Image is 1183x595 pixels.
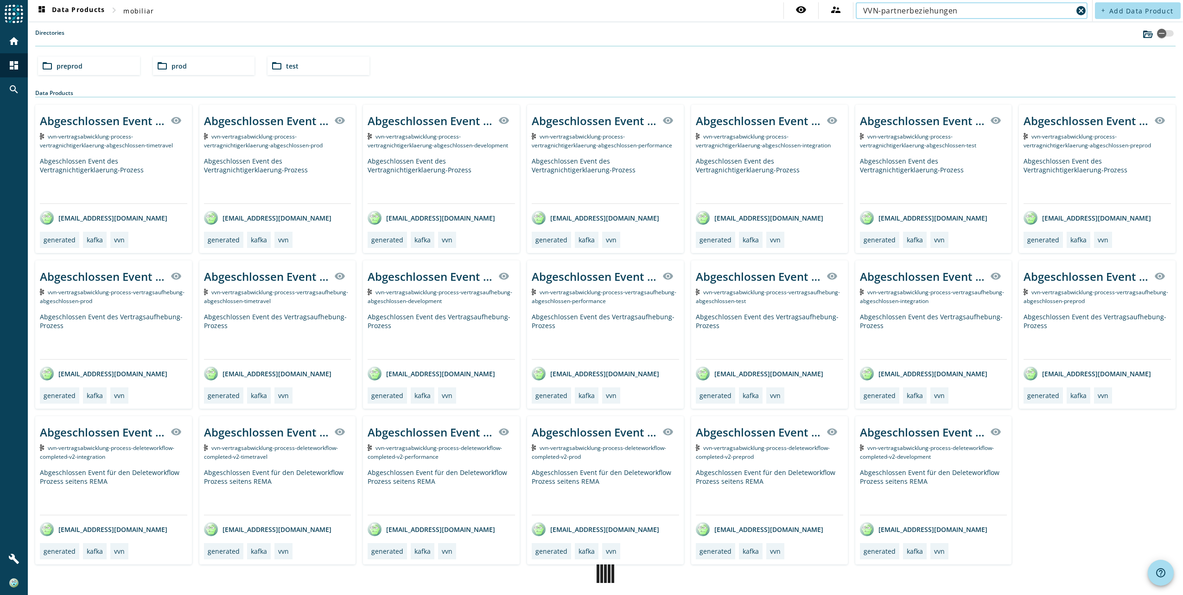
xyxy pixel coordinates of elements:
[770,235,781,244] div: vvn
[1024,133,1028,139] img: Kafka Topic: vvn-vertragsabwicklung-process-vertragnichtigerklaerung-abgeschlossen-preprod
[532,211,659,225] div: [EMAIL_ADDRESS][DOMAIN_NAME]
[990,271,1001,282] mat-icon: visibility
[934,235,945,244] div: vvn
[204,211,331,225] div: [EMAIL_ADDRESS][DOMAIN_NAME]
[696,288,840,305] span: Kafka Topic: vvn-vertragsabwicklung-process-vertragsaufhebung-abgeschlossen-test
[204,133,208,139] img: Kafka Topic: vvn-vertragsabwicklung-process-vertragnichtigerklaerung-abgeschlossen-prod
[278,547,289,556] div: vvn
[44,235,76,244] div: generated
[1109,6,1173,15] span: Add Data Product
[696,312,843,359] div: Abgeschlossen Event des Vertragsaufhebung-Prozess
[1098,391,1108,400] div: vvn
[860,289,864,295] img: Kafka Topic: vvn-vertragsabwicklung-process-vertragsaufhebung-abgeschlossen-integration
[696,289,700,295] img: Kafka Topic: vvn-vertragsabwicklung-process-vertragsaufhebung-abgeschlossen-test
[700,391,731,400] div: generated
[1024,211,1151,225] div: [EMAIL_ADDRESS][DOMAIN_NAME]
[860,133,976,149] span: Kafka Topic: vvn-vertragsabwicklung-process-vertragnichtigerklaerung-abgeschlossen-test
[371,235,403,244] div: generated
[830,4,841,15] mat-icon: supervisor_account
[171,271,182,282] mat-icon: visibility
[36,5,105,16] span: Data Products
[368,367,382,380] img: avatar
[860,211,874,225] img: avatar
[990,426,1001,437] mat-icon: visibility
[696,424,821,440] div: Abgeschlossen Event für den Deleteworkflow Prozess seitens REMA
[860,312,1007,359] div: Abgeschlossen Event des Vertragsaufhebung-Prozess
[696,367,823,380] div: [EMAIL_ADDRESS][DOMAIN_NAME]
[532,288,676,305] span: Kafka Topic: vvn-vertragsabwicklung-process-vertragsaufhebung-abgeschlossen-performance
[700,235,731,244] div: generated
[696,133,700,139] img: Kafka Topic: vvn-vertragsabwicklung-process-vertragnichtigerklaerung-abgeschlossen-integration
[1024,288,1168,305] span: Kafka Topic: vvn-vertragsabwicklung-process-vertragsaufhebung-abgeschlossen-preprod
[9,578,19,588] img: b393a51ce906d5543a3fa1ef821f43dc
[1024,113,1149,128] div: Abgeschlossen Event des Vertragnichtigerklaerung-Prozess
[795,4,807,15] mat-icon: visibility
[700,547,731,556] div: generated
[860,522,987,536] div: [EMAIL_ADDRESS][DOMAIN_NAME]
[743,235,759,244] div: kafka
[532,424,657,440] div: Abgeschlossen Event für den Deleteworkflow Prozess seitens REMA
[40,113,165,128] div: Abgeschlossen Event des Vertragnichtigerklaerung-Prozess
[171,426,182,437] mat-icon: visibility
[204,468,351,515] div: Abgeschlossen Event für den Deleteworkflow Prozess seitens REMA
[368,133,372,139] img: Kafka Topic: vvn-vertragsabwicklung-process-vertragnichtigerklaerung-abgeschlossen-development
[696,157,843,203] div: Abgeschlossen Event des Vertragnichtigerklaerung-Prozess
[532,522,659,536] div: [EMAIL_ADDRESS][DOMAIN_NAME]
[662,115,674,126] mat-icon: visibility
[204,211,218,225] img: avatar
[442,391,452,400] div: vvn
[40,133,44,139] img: Kafka Topic: vvn-vertragsabwicklung-process-vertragnichtigerklaerung-abgeschlossen-timetravel
[1024,367,1037,380] img: avatar
[907,235,923,244] div: kafka
[860,113,985,128] div: Abgeschlossen Event des Vertragnichtigerklaerung-Prozess
[696,444,700,451] img: Kafka Topic: vvn-vertragsabwicklung-process-deleteworkflow-completed-v2-preprod
[334,271,345,282] mat-icon: visibility
[860,522,874,536] img: avatar
[8,36,19,47] mat-icon: home
[743,391,759,400] div: kafka
[251,547,267,556] div: kafka
[1024,312,1171,359] div: Abgeschlossen Event des Vertragsaufhebung-Prozess
[860,444,994,461] span: Kafka Topic: vvn-vertragsabwicklung-process-deleteworkflow-completed-v2-development
[368,269,493,284] div: Abgeschlossen Event des Vertragsaufhebung-Prozess
[368,113,493,128] div: Abgeschlossen Event des Vertragnichtigerklaerung-Prozess
[123,6,154,15] span: mobiliar
[204,157,351,203] div: Abgeschlossen Event des Vertragnichtigerklaerung-Prozess
[334,115,345,126] mat-icon: visibility
[696,522,823,536] div: [EMAIL_ADDRESS][DOMAIN_NAME]
[368,133,508,149] span: Kafka Topic: vvn-vertragsabwicklung-process-vertragnichtigerklaerung-abgeschlossen-development
[204,522,331,536] div: [EMAIL_ADDRESS][DOMAIN_NAME]
[1075,4,1088,17] button: Clear
[863,5,1073,16] input: Search (% or * for wildcards)
[42,60,53,71] mat-icon: folder_open
[204,312,351,359] div: Abgeschlossen Event des Vertragsaufhebung-Prozess
[579,391,595,400] div: kafka
[860,367,987,380] div: [EMAIL_ADDRESS][DOMAIN_NAME]
[696,444,830,461] span: Kafka Topic: vvn-vertragsabwicklung-process-deleteworkflow-completed-v2-preprod
[827,426,838,437] mat-icon: visibility
[827,115,838,126] mat-icon: visibility
[8,553,19,564] mat-icon: build
[204,522,218,536] img: avatar
[368,522,495,536] div: [EMAIL_ADDRESS][DOMAIN_NAME]
[864,547,896,556] div: generated
[535,235,567,244] div: generated
[414,547,431,556] div: kafka
[864,235,896,244] div: generated
[532,444,666,461] span: Kafka Topic: vvn-vertragsabwicklung-process-deleteworkflow-completed-v2-prod
[696,211,823,225] div: [EMAIL_ADDRESS][DOMAIN_NAME]
[204,113,329,128] div: Abgeschlossen Event des Vertragnichtigerklaerung-Prozess
[532,522,546,536] img: avatar
[696,211,710,225] img: avatar
[371,391,403,400] div: generated
[696,133,831,149] span: Kafka Topic: vvn-vertragsabwicklung-process-vertragnichtigerklaerung-abgeschlossen-integration
[696,367,710,380] img: avatar
[286,62,299,70] span: test
[1154,115,1165,126] mat-icon: visibility
[32,2,108,19] button: Data Products
[114,547,125,556] div: vvn
[40,269,165,284] div: Abgeschlossen Event des Vertragsaufhebung-Prozess
[770,391,781,400] div: vvn
[278,391,289,400] div: vvn
[40,157,187,203] div: Abgeschlossen Event des Vertragnichtigerklaerung-Prozess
